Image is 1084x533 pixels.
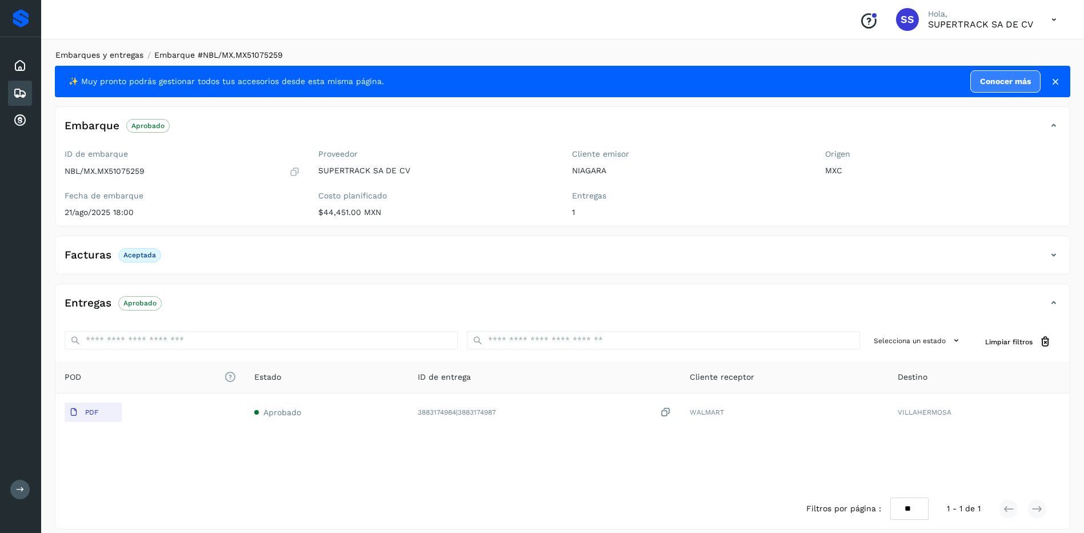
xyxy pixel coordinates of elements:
p: PDF [85,408,98,416]
span: Estado [254,371,281,383]
p: Aprobado [131,122,165,130]
p: 1 [572,208,807,217]
span: Cliente receptor [690,371,754,383]
label: Origen [825,149,1061,159]
a: Embarques y entregas [55,50,143,59]
p: SUPERTRACK SA DE CV [318,166,554,176]
span: ✨ Muy pronto podrás gestionar todos tus accesorios desde esta misma página. [69,75,384,87]
span: Limpiar filtros [985,337,1033,347]
p: SUPERTRACK SA DE CV [928,19,1033,30]
nav: breadcrumb [55,49,1070,61]
label: Fecha de embarque [65,191,300,201]
td: VILLAHERMOSA [889,393,1070,431]
p: 21/ago/2025 18:00 [65,208,300,217]
div: EntregasAprobado [55,293,1070,322]
span: Destino [898,371,927,383]
div: EmbarqueAprobado [55,116,1070,145]
div: FacturasAceptada [55,245,1070,274]
label: ID de embarque [65,149,300,159]
p: NIAGARA [572,166,807,176]
label: Cliente emisor [572,149,807,159]
span: POD [65,371,236,383]
p: MXC [825,166,1061,176]
td: WALMART [681,393,889,431]
div: Embarques [8,81,32,106]
label: Proveedor [318,149,554,159]
label: Entregas [572,191,807,201]
a: Conocer más [970,70,1041,93]
h4: Entregas [65,297,111,310]
p: Aceptada [123,251,156,259]
span: 1 - 1 de 1 [947,503,981,515]
p: Aprobado [123,299,157,307]
span: Embarque #NBL/MX.MX51075259 [154,50,283,59]
h4: Embarque [65,120,119,133]
span: ID de entrega [418,371,471,383]
label: Costo planificado [318,191,554,201]
p: NBL/MX.MX51075259 [65,166,145,176]
button: Selecciona un estado [869,331,967,350]
span: Aprobado [263,408,301,417]
button: Limpiar filtros [976,331,1061,352]
h4: Facturas [65,249,111,262]
p: Hola, [928,9,1033,19]
div: Inicio [8,53,32,78]
div: 3883174984|3883174987 [418,407,671,419]
p: $44,451.00 MXN [318,208,554,217]
button: PDF [65,403,122,422]
div: Cuentas por cobrar [8,108,32,133]
span: Filtros por página : [806,503,881,515]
